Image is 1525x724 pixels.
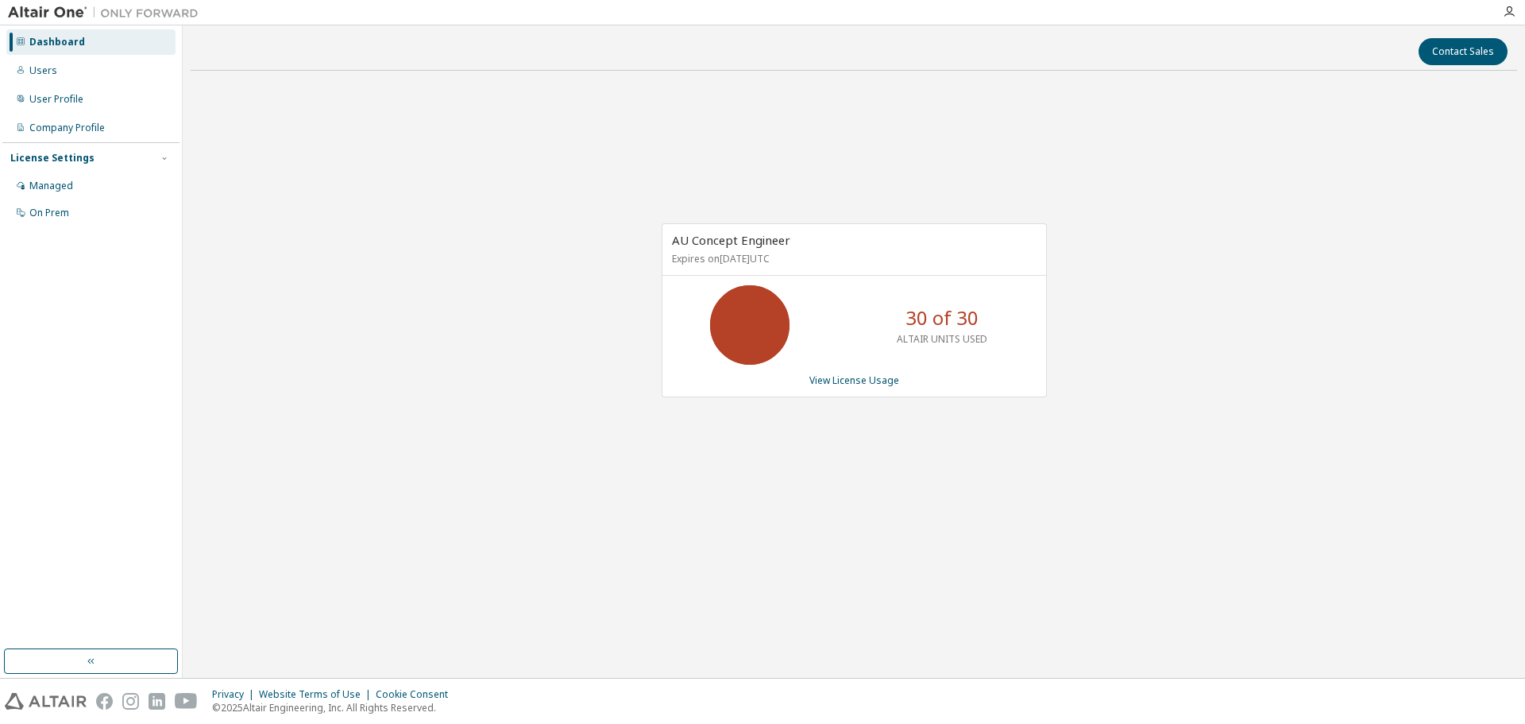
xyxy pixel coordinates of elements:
div: Cookie Consent [376,688,457,701]
p: 30 of 30 [905,304,979,331]
div: On Prem [29,207,69,219]
div: User Profile [29,93,83,106]
button: Contact Sales [1419,38,1508,65]
div: License Settings [10,152,95,165]
p: Expires on [DATE] UTC [672,252,1033,265]
img: facebook.svg [96,693,113,710]
a: View License Usage [809,374,899,387]
img: altair_logo.svg [5,693,87,710]
img: linkedin.svg [149,693,165,710]
div: Managed [29,180,73,192]
div: Dashboard [29,36,85,48]
span: AU Concept Engineer [672,232,790,248]
p: ALTAIR UNITS USED [897,332,987,346]
div: Website Terms of Use [259,688,376,701]
p: © 2025 Altair Engineering, Inc. All Rights Reserved. [212,701,457,714]
img: youtube.svg [175,693,198,710]
div: Company Profile [29,122,105,134]
div: Privacy [212,688,259,701]
img: Altair One [8,5,207,21]
img: instagram.svg [122,693,139,710]
div: Users [29,64,57,77]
